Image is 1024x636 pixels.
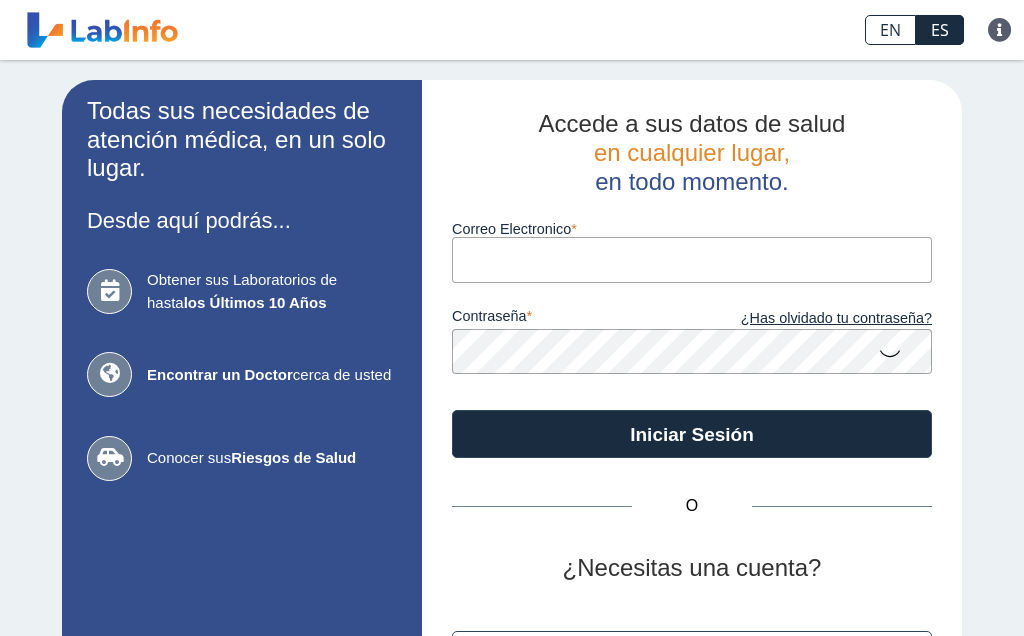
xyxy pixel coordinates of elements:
span: Accede a sus datos de salud [539,110,846,137]
span: O [632,494,752,518]
span: en todo momento. [595,168,788,195]
h3: Desde aquí podrás... [87,208,397,233]
span: Obtener sus Laboratorios de hasta [147,269,397,314]
b: los Últimos 10 Años [184,294,327,311]
span: Conocer sus [147,447,397,470]
a: ¿Has olvidado tu contraseña? [692,308,932,330]
a: EN [865,15,916,45]
iframe: Help widget launcher [846,558,1002,614]
b: Riesgos de Salud [231,449,356,466]
span: en cualquier lugar, [594,139,790,166]
h2: Todas sus necesidades de atención médica, en un solo lugar. [87,97,397,183]
label: Correo Electronico [452,221,932,237]
h2: ¿Necesitas una cuenta? [452,554,932,583]
a: ES [916,15,964,45]
button: Iniciar Sesión [452,410,932,458]
b: Encontrar un Doctor [147,366,293,383]
span: cerca de usted [147,364,397,387]
label: contraseña [452,308,692,330]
